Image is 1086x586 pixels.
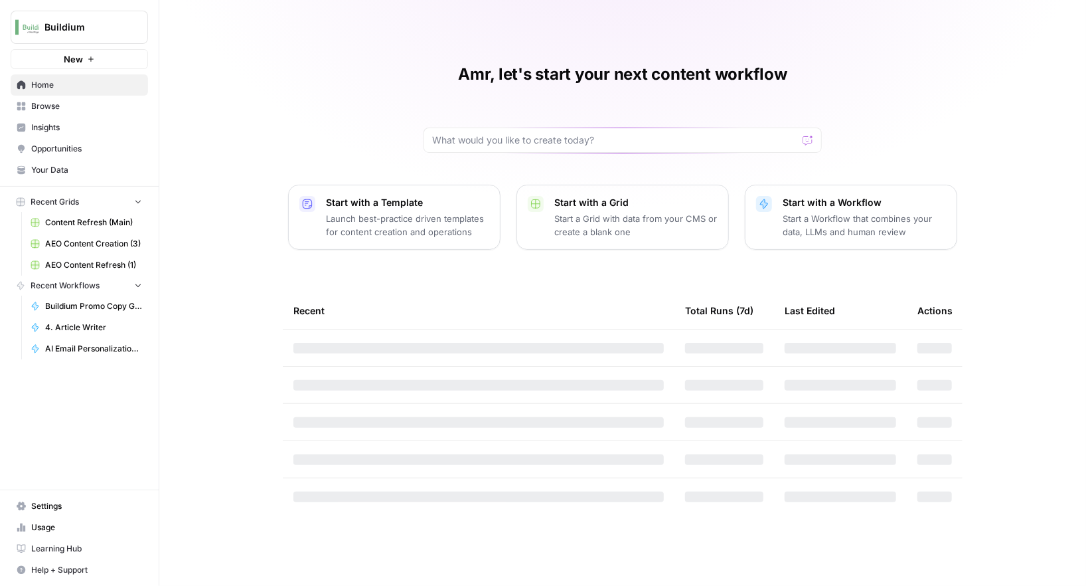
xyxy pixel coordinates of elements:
div: Recent [293,292,664,329]
a: Browse [11,96,148,117]
span: Browse [31,100,142,112]
button: Start with a WorkflowStart a Workflow that combines your data, LLMs and human review [745,185,957,250]
div: Last Edited [785,292,835,329]
span: Your Data [31,164,142,176]
p: Launch best-practice driven templates for content creation and operations [326,212,489,239]
span: Home [31,79,142,91]
a: Learning Hub [11,538,148,559]
button: Help + Support [11,559,148,581]
div: Actions [917,292,953,329]
button: Start with a TemplateLaunch best-practice driven templates for content creation and operations [288,185,501,250]
span: Recent Grids [31,196,79,208]
a: AI Email Personalization + Buyer Summary2 [25,338,148,359]
div: Total Runs (7d) [685,292,753,329]
a: Insights [11,117,148,138]
span: Help + Support [31,564,142,576]
span: Buildium Promo Copy Generator [45,300,142,312]
a: AEO Content Refresh (1) [25,254,148,276]
button: Recent Workflows [11,276,148,296]
a: Home [11,74,148,96]
span: Opportunities [31,143,142,155]
a: Content Refresh (Main) [25,212,148,233]
span: Insights [31,122,142,134]
img: Buildium Logo [15,15,39,39]
input: What would you like to create today? [432,134,797,147]
span: Usage [31,522,142,534]
a: Usage [11,517,148,538]
a: Buildium Promo Copy Generator [25,296,148,317]
span: AEO Content Creation (3) [45,238,142,250]
span: 4. Article Writer [45,322,142,334]
span: Content Refresh (Main) [45,217,142,229]
span: Settings [31,500,142,512]
p: Start with a Workflow [783,196,946,209]
span: Buildium [44,21,125,34]
a: Settings [11,496,148,517]
button: Workspace: Buildium [11,11,148,44]
span: Learning Hub [31,543,142,555]
h1: Amr, let's start your next content workflow [458,64,787,85]
span: Recent Workflows [31,280,100,292]
span: AEO Content Refresh (1) [45,259,142,271]
a: Your Data [11,159,148,181]
p: Start with a Grid [554,196,718,209]
button: Start with a GridStart a Grid with data from your CMS or create a blank one [516,185,729,250]
span: AI Email Personalization + Buyer Summary2 [45,343,142,355]
p: Start with a Template [326,196,489,209]
span: New [64,52,83,66]
p: Start a Workflow that combines your data, LLMs and human review [783,212,946,239]
a: AEO Content Creation (3) [25,233,148,254]
button: Recent Grids [11,192,148,212]
a: 4. Article Writer [25,317,148,338]
a: Opportunities [11,138,148,159]
button: New [11,49,148,69]
p: Start a Grid with data from your CMS or create a blank one [554,212,718,239]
